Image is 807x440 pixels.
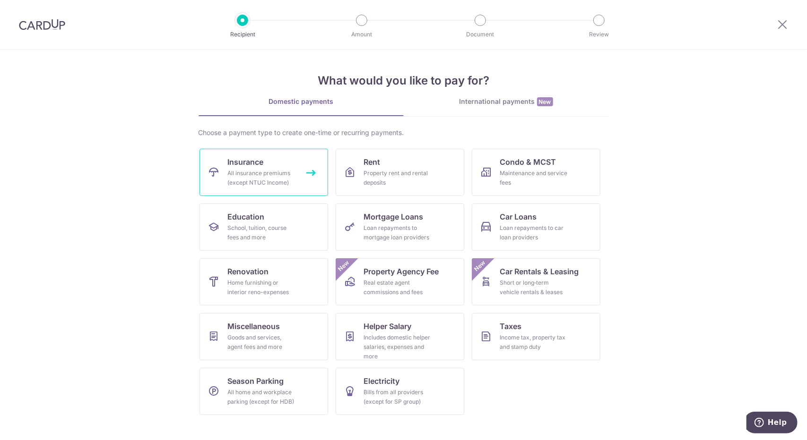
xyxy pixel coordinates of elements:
span: New [537,97,553,106]
a: Property Agency FeeReal estate agent commissions and feesNew [336,258,464,305]
span: Property Agency Fee [364,266,439,277]
a: Car LoansLoan repayments to car loan providers [472,203,600,251]
p: Amount [327,30,397,39]
span: New [336,258,351,274]
a: RenovationHome furnishing or interior reno-expenses [200,258,328,305]
div: Home furnishing or interior reno-expenses [228,278,296,297]
span: Electricity [364,375,400,387]
a: RentProperty rent and rental deposits [336,149,464,196]
span: Car Rentals & Leasing [500,266,579,277]
span: Car Loans [500,211,537,222]
a: ElectricityBills from all providers (except for SP group) [336,368,464,415]
a: Car Rentals & LeasingShort or long‑term vehicle rentals & leasesNew [472,258,600,305]
img: CardUp [19,19,65,30]
span: Renovation [228,266,269,277]
div: All home and workplace parking (except for HDB) [228,388,296,406]
a: Helper SalaryIncludes domestic helper salaries, expenses and more [336,313,464,360]
span: Taxes [500,321,522,332]
span: Insurance [228,156,264,168]
div: Income tax, property tax and stamp duty [500,333,568,352]
p: Recipient [208,30,278,39]
a: InsuranceAll insurance premiums (except NTUC Income) [200,149,328,196]
span: Education [228,211,265,222]
span: New [472,258,487,274]
h4: What would you like to pay for? [199,72,609,89]
a: MiscellaneousGoods and services, agent fees and more [200,313,328,360]
span: Helper Salary [364,321,412,332]
div: Short or long‑term vehicle rentals & leases [500,278,568,297]
div: Property rent and rental deposits [364,169,432,187]
a: Mortgage LoansLoan repayments to mortgage loan providers [336,203,464,251]
div: Choose a payment type to create one-time or recurring payments. [199,128,609,137]
p: Document [445,30,515,39]
span: Condo & MCST [500,156,556,168]
div: Loan repayments to mortgage loan providers [364,223,432,242]
p: Review [564,30,634,39]
a: Condo & MCSTMaintenance and service fees [472,149,600,196]
span: Miscellaneous [228,321,280,332]
div: Loan repayments to car loan providers [500,223,568,242]
div: Maintenance and service fees [500,169,568,187]
div: Domestic payments [199,97,404,106]
div: Includes domestic helper salaries, expenses and more [364,333,432,361]
iframe: Opens a widget where you can find more information [746,412,798,435]
span: Season Parking [228,375,284,387]
a: EducationSchool, tuition, course fees and more [200,203,328,251]
a: TaxesIncome tax, property tax and stamp duty [472,313,600,360]
div: All insurance premiums (except NTUC Income) [228,169,296,187]
div: Bills from all providers (except for SP group) [364,388,432,406]
div: Real estate agent commissions and fees [364,278,432,297]
a: Season ParkingAll home and workplace parking (except for HDB) [200,368,328,415]
span: Mortgage Loans [364,211,424,222]
div: School, tuition, course fees and more [228,223,296,242]
span: Rent [364,156,381,168]
div: Goods and services, agent fees and more [228,333,296,352]
div: International payments [404,97,609,107]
